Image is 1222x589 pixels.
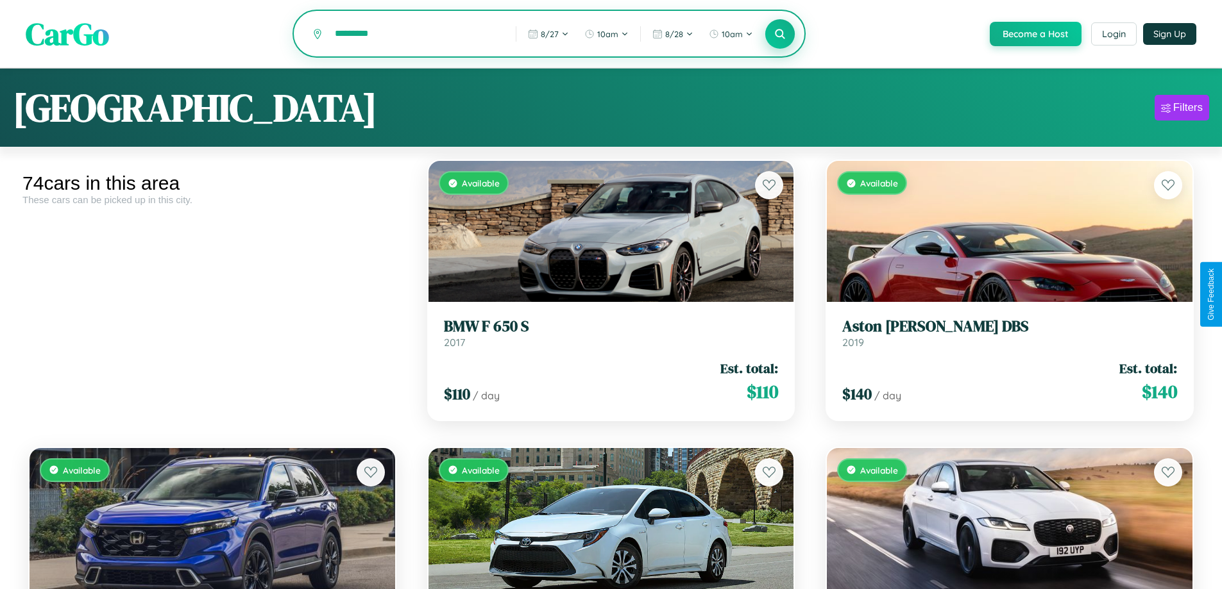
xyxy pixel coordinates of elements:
[842,383,872,404] span: $ 140
[597,29,618,39] span: 10am
[842,317,1177,349] a: Aston [PERSON_NAME] DBS2019
[747,379,778,404] span: $ 110
[444,317,779,336] h3: BMW F 650 S
[462,465,500,476] span: Available
[1173,101,1203,114] div: Filters
[702,24,760,44] button: 10am
[722,29,743,39] span: 10am
[13,81,377,134] h1: [GEOGRAPHIC_DATA]
[22,194,402,205] div: These cars can be picked up in this city.
[541,29,559,39] span: 8 / 27
[578,24,635,44] button: 10am
[462,178,500,188] span: Available
[860,178,898,188] span: Available
[990,22,1082,46] button: Become a Host
[1119,359,1177,377] span: Est. total:
[473,389,500,402] span: / day
[26,13,109,55] span: CarGo
[1143,23,1196,45] button: Sign Up
[842,336,864,349] span: 2019
[720,359,778,377] span: Est. total:
[1091,22,1137,46] button: Login
[22,172,402,194] div: 74 cars in this area
[63,465,101,476] span: Available
[1142,379,1177,404] span: $ 140
[1155,95,1209,120] button: Filters
[522,24,575,44] button: 8/27
[665,29,683,39] span: 8 / 28
[444,383,470,404] span: $ 110
[646,24,700,44] button: 8/28
[444,336,465,349] span: 2017
[842,317,1177,336] h3: Aston [PERSON_NAME] DBS
[874,389,901,402] span: / day
[860,465,898,476] span: Available
[444,317,779,349] a: BMW F 650 S2017
[1207,269,1216,320] div: Give Feedback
